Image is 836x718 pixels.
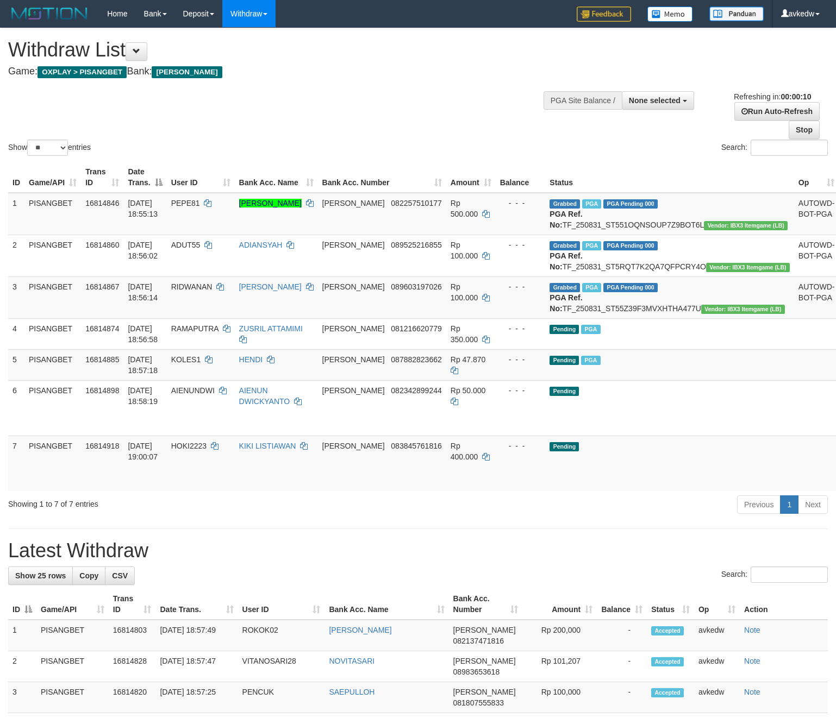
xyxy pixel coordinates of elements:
[155,682,238,713] td: [DATE] 18:57:25
[522,651,597,682] td: Rp 101,207
[603,199,658,209] span: PGA Pending
[500,281,541,292] div: - - -
[109,589,156,620] th: Trans ID: activate to sort column ascending
[329,688,375,696] a: SAEPULLOH
[391,199,441,207] span: Copy 082257510177 to clipboard
[105,566,135,585] a: CSV
[8,318,24,349] td: 4
[85,386,119,395] span: 16814898
[496,162,546,193] th: Balance
[500,440,541,451] div: - - -
[451,386,486,395] span: Rp 50.000
[239,442,296,450] a: KIKI LISTIAWAN
[171,199,200,207] span: PEPE81
[545,276,794,318] td: TF_250831_ST55Z39F3MVXHTHA477U
[329,657,375,665] a: NOVITASARI
[123,162,166,193] th: Date Trans.: activate to sort column descending
[27,140,68,156] select: Showentries
[647,589,694,620] th: Status: activate to sort column ascending
[238,620,325,651] td: ROKOK02
[24,276,81,318] td: PISANGBET
[581,356,600,365] span: Marked by avkedw
[36,651,109,682] td: PISANGBET
[8,682,36,713] td: 3
[744,657,760,665] a: Note
[322,199,385,207] span: [PERSON_NAME]
[545,162,794,193] th: Status
[239,199,302,207] a: [PERSON_NAME]
[8,566,73,585] a: Show 25 rows
[721,140,828,156] label: Search:
[85,199,119,207] span: 16814846
[239,282,302,291] a: [PERSON_NAME]
[322,442,385,450] span: [PERSON_NAME]
[622,91,694,110] button: None selected
[325,589,448,620] th: Bank Acc. Name: activate to sort column ascending
[706,263,790,272] span: Vendor URL: https://dashboard.q2checkout.com/secure
[451,442,478,461] span: Rp 400.000
[8,5,91,22] img: MOTION_logo.png
[72,566,105,585] a: Copy
[8,589,36,620] th: ID: activate to sort column descending
[550,199,580,209] span: Grabbed
[545,235,794,276] td: TF_250831_ST5RQT7K2QA7QFPCRY4O
[391,355,441,364] span: Copy 087882823662 to clipboard
[451,241,478,260] span: Rp 100.000
[451,355,486,364] span: Rp 47.870
[581,325,600,334] span: Marked by avkedw
[651,688,684,697] span: Accepted
[751,566,828,583] input: Search:
[451,199,478,218] span: Rp 500.000
[391,442,441,450] span: Copy 083845761816 to clipboard
[8,193,24,235] td: 1
[112,571,128,580] span: CSV
[109,620,156,651] td: 16814803
[8,494,340,509] div: Showing 1 to 7 of 7 entries
[704,221,788,230] span: Vendor URL: https://dashboard.q2checkout.com/secure
[391,324,441,333] span: Copy 081216620779 to clipboard
[582,241,601,250] span: Marked by avkedw
[500,240,541,250] div: - - -
[582,283,601,292] span: Marked by avkedw
[109,682,156,713] td: 16814820
[318,162,446,193] th: Bank Acc. Number: activate to sort column ascending
[8,162,24,193] th: ID
[577,7,631,22] img: Feedback.jpg
[701,305,785,314] span: Vendor URL: https://dashboard.q2checkout.com/secure
[550,442,579,451] span: Pending
[128,355,158,375] span: [DATE] 18:57:18
[8,380,24,436] td: 6
[238,589,325,620] th: User ID: activate to sort column ascending
[79,571,98,580] span: Copy
[171,324,219,333] span: RAMAPUTRA
[322,282,385,291] span: [PERSON_NAME]
[603,241,658,250] span: PGA Pending
[550,387,579,396] span: Pending
[128,199,158,218] span: [DATE] 18:55:13
[751,140,828,156] input: Search:
[781,92,811,101] strong: 00:00:10
[85,241,119,249] span: 16814860
[152,66,222,78] span: [PERSON_NAME]
[24,193,81,235] td: PISANGBET
[171,442,207,450] span: HOKI2223
[329,626,391,634] a: [PERSON_NAME]
[544,91,622,110] div: PGA Site Balance /
[8,651,36,682] td: 2
[322,241,385,249] span: [PERSON_NAME]
[550,293,582,313] b: PGA Ref. No:
[651,626,684,635] span: Accepted
[694,651,740,682] td: avkedw
[734,102,820,121] a: Run Auto-Refresh
[446,162,496,193] th: Amount: activate to sort column ascending
[171,355,201,364] span: KOLES1
[8,66,546,77] h4: Game: Bank:
[597,589,647,620] th: Balance: activate to sort column ascending
[155,589,238,620] th: Date Trans.: activate to sort column ascending
[155,620,238,651] td: [DATE] 18:57:49
[322,324,385,333] span: [PERSON_NAME]
[545,193,794,235] td: TF_250831_ST551OQNSOUP7Z9BOT6L
[8,540,828,562] h1: Latest Withdraw
[85,282,119,291] span: 16814867
[453,637,504,645] span: Copy 082137471816 to clipboard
